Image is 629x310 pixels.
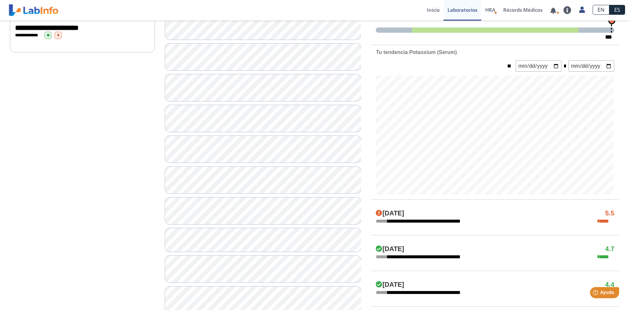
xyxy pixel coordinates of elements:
[376,210,404,217] h4: [DATE]
[593,5,609,15] a: EN
[605,281,614,289] h4: 4.4
[609,5,625,15] a: ES
[485,7,495,13] span: HRA
[376,49,457,55] b: Tu tendencia Potassium (Serum)
[605,245,614,253] h4: 4.7
[516,60,562,72] input: mm/dd/yyyy
[571,284,622,303] iframe: Help widget launcher
[605,210,614,217] h4: 5.5
[568,60,614,72] input: mm/dd/yyyy
[376,245,404,253] h4: [DATE]
[376,281,404,289] h4: [DATE]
